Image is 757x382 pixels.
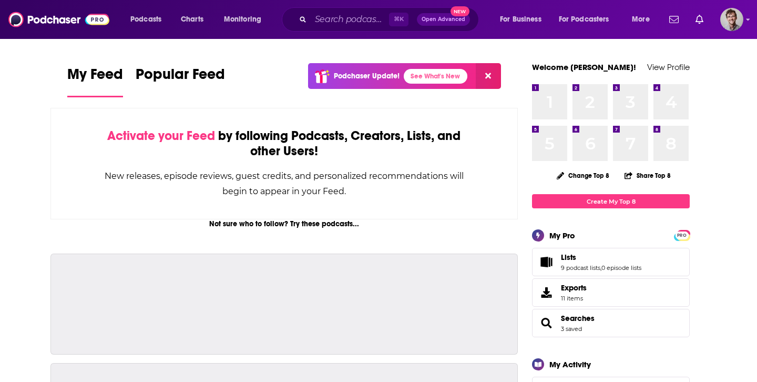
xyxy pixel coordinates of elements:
span: Open Advanced [422,17,465,22]
button: open menu [552,11,625,28]
button: Show profile menu [720,8,743,31]
button: open menu [493,11,555,28]
a: Lists [561,253,641,262]
div: My Activity [549,359,591,369]
span: , [600,264,601,272]
a: PRO [676,231,688,239]
a: Popular Feed [136,65,225,97]
span: Exports [561,283,587,293]
span: Lists [561,253,576,262]
span: New [451,6,469,16]
a: Searches [561,314,595,323]
span: For Podcasters [559,12,609,27]
a: Exports [532,278,690,307]
span: Activate your Feed [107,128,215,144]
span: 11 items [561,295,587,302]
a: Show notifications dropdown [665,11,683,28]
button: Change Top 8 [550,169,616,182]
span: Searches [532,309,690,337]
div: Not sure who to follow? Try these podcasts... [50,219,518,228]
a: Show notifications dropdown [691,11,708,28]
button: Share Top 8 [624,165,671,186]
span: Podcasts [130,12,161,27]
p: Podchaser Update! [334,72,400,81]
div: Search podcasts, credits, & more... [292,7,489,32]
a: Welcome [PERSON_NAME]! [532,62,636,72]
a: 0 episode lists [601,264,641,272]
span: Exports [536,285,557,300]
button: open menu [123,11,175,28]
span: Charts [181,12,203,27]
img: Podchaser - Follow, Share and Rate Podcasts [8,9,109,29]
a: Charts [174,11,210,28]
a: 9 podcast lists [561,264,600,272]
a: Lists [536,255,557,269]
button: Open AdvancedNew [417,13,470,26]
button: open menu [625,11,663,28]
div: by following Podcasts, Creators, Lists, and other Users! [104,128,465,159]
span: Lists [532,248,690,276]
a: My Feed [67,65,123,97]
span: My Feed [67,65,123,89]
input: Search podcasts, credits, & more... [311,11,389,28]
a: Searches [536,316,557,330]
div: New releases, episode reviews, guest credits, and personalized recommendations will begin to appe... [104,168,465,199]
div: My Pro [549,230,575,240]
button: open menu [217,11,275,28]
span: For Business [500,12,541,27]
span: Popular Feed [136,65,225,89]
span: Monitoring [224,12,261,27]
a: 3 saved [561,325,582,333]
a: Create My Top 8 [532,194,690,208]
span: ⌘ K [389,13,408,26]
span: Logged in as DominikSSN [720,8,743,31]
img: User Profile [720,8,743,31]
span: More [632,12,650,27]
a: View Profile [647,62,690,72]
a: See What's New [404,69,467,84]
